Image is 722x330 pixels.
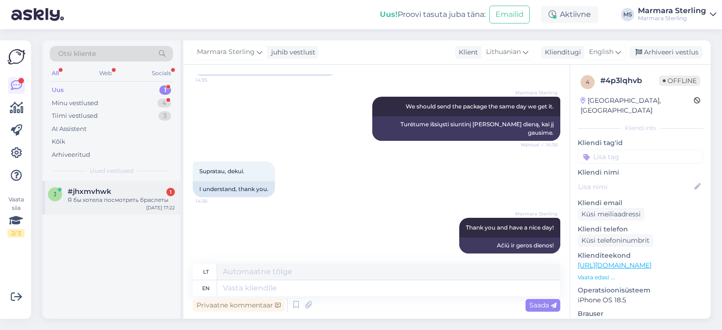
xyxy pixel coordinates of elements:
[578,208,644,221] div: Küsi meiliaadressi
[578,198,703,208] p: Kliendi email
[541,6,598,23] div: Aktiivne
[68,196,175,204] div: Я бы хотела посмотреть браслеты
[196,77,231,84] span: 14:35
[521,141,557,148] span: Nähtud ✓ 14:36
[541,47,581,57] div: Klienditugi
[578,273,703,282] p: Vaata edasi ...
[515,210,557,217] span: Marmara Sterling
[578,182,692,192] input: Lisa nimi
[380,9,486,20] div: Proovi tasuta juba täna:
[157,99,171,108] div: 4
[166,188,175,196] div: 1
[52,85,64,95] div: Uus
[202,280,210,296] div: en
[52,137,65,146] div: Kõik
[380,10,398,19] b: Uus!
[578,234,653,247] div: Küsi telefoninumbrit
[52,124,86,134] div: AI Assistent
[58,49,96,59] span: Otsi kliente
[97,67,114,79] div: Web
[638,7,716,22] a: Marmara SterlingMarmara Sterling
[522,254,557,261] span: 14:37
[578,261,651,269] a: [URL][DOMAIN_NAME]
[8,48,25,66] img: Askly Logo
[372,116,560,141] div: Turėtume išsiųsti siuntinį [PERSON_NAME] dieną, kai jį gausime.
[50,67,61,79] div: All
[196,198,231,205] span: 14:36
[199,168,244,175] span: Supratau, dekui.
[203,264,209,280] div: lt
[578,309,703,319] p: Brauser
[150,67,173,79] div: Socials
[600,75,659,86] div: # 4p3lqhvb
[146,204,175,211] div: [DATE] 17:22
[455,47,478,57] div: Klient
[578,138,703,148] p: Kliendi tag'id
[630,46,702,59] div: Arhiveeri vestlus
[406,103,554,110] span: We should send the package the same day we get it.
[578,295,703,305] p: iPhone OS 18.5
[578,224,703,234] p: Kliendi telefon
[578,124,703,132] div: Kliendi info
[581,96,694,115] div: [GEOGRAPHIC_DATA], [GEOGRAPHIC_DATA]
[158,111,171,121] div: 3
[621,8,634,21] div: MS
[197,47,255,57] span: Marmara Sterling
[52,150,90,160] div: Arhiveeritud
[8,195,24,238] div: Vaata siia
[54,191,56,198] span: j
[52,99,98,108] div: Minu vestlused
[659,76,700,86] span: Offline
[459,238,560,253] div: Ačiū ir geros dienos!
[578,251,703,261] p: Klienditeekond
[638,15,706,22] div: Marmara Sterling
[578,285,703,295] p: Operatsioonisüsteem
[267,47,315,57] div: juhib vestlust
[638,7,706,15] div: Marmara Sterling
[489,6,530,23] button: Emailid
[466,224,554,231] span: Thank you and have a nice day!
[159,85,171,95] div: 1
[193,299,284,312] div: Privaatne kommentaar
[486,47,521,57] span: Lithuanian
[193,181,275,197] div: I understand, thank you.
[52,111,98,121] div: Tiimi vestlused
[586,78,589,85] span: 4
[8,229,24,238] div: 2 / 3
[90,167,133,175] span: Uued vestlused
[578,150,703,164] input: Lisa tag
[529,301,557,309] span: Saada
[578,168,703,177] p: Kliendi nimi
[589,47,613,57] span: English
[515,89,557,96] span: Marmara Sterling
[68,187,111,196] span: #jhxmvhwk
